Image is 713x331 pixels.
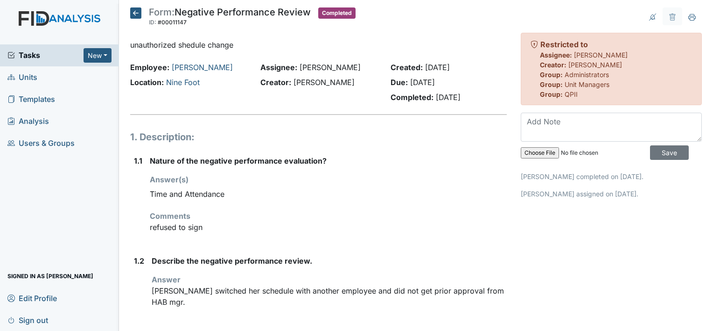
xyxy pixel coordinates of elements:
[260,78,291,87] strong: Creator:
[7,92,55,107] span: Templates
[130,39,507,50] p: unauthorized shedule change
[300,63,361,72] span: [PERSON_NAME]
[565,71,609,79] span: Administrators
[150,222,507,233] p: refused to sign
[521,189,702,199] p: [PERSON_NAME] assigned on [DATE].
[130,63,169,72] strong: Employee:
[7,114,49,129] span: Analysis
[152,275,181,284] strong: Answer
[150,155,327,166] label: Nature of the negative performance evaluation?
[158,19,187,26] span: #00011147
[150,210,190,222] label: Comments
[7,291,57,305] span: Edit Profile
[540,80,563,88] strong: Group:
[425,63,450,72] span: [DATE]
[149,7,311,28] div: Negative Performance Review
[130,78,164,87] strong: Location:
[294,78,355,87] span: [PERSON_NAME]
[149,19,156,26] span: ID:
[260,63,297,72] strong: Assignee:
[7,313,48,327] span: Sign out
[134,155,142,166] label: 1.1
[149,7,175,18] span: Form:
[152,255,312,266] label: Describe the negative performance review.
[391,78,408,87] strong: Due:
[166,78,200,87] a: Nine Foot
[391,93,433,102] strong: Completed:
[7,70,37,85] span: Units
[134,255,144,266] label: 1.2
[565,80,609,88] span: Unit Managers
[540,71,563,79] strong: Group:
[130,130,507,144] h1: 1. Description:
[436,93,461,102] span: [DATE]
[410,78,435,87] span: [DATE]
[7,136,75,151] span: Users & Groups
[152,285,507,308] p: [PERSON_NAME] switched her schedule with another employee and did not get prior approval from HAB...
[391,63,423,72] strong: Created:
[650,145,689,160] input: Save
[150,185,507,203] div: Time and Attendance
[521,172,702,181] p: [PERSON_NAME] completed on [DATE].
[540,90,563,98] strong: Group:
[565,90,578,98] span: QPII
[540,61,566,69] strong: Creator:
[540,51,572,59] strong: Assignee:
[7,50,84,61] a: Tasks
[540,40,588,49] strong: Restricted to
[150,175,189,184] strong: Answer(s)
[84,48,112,63] button: New
[568,61,622,69] span: [PERSON_NAME]
[318,7,356,19] span: Completed
[574,51,628,59] span: [PERSON_NAME]
[172,63,233,72] a: [PERSON_NAME]
[7,269,93,283] span: Signed in as [PERSON_NAME]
